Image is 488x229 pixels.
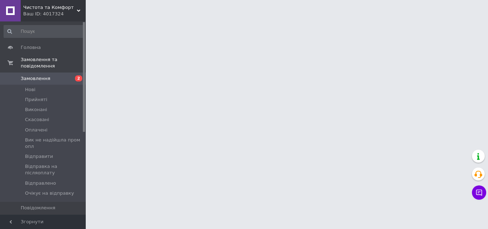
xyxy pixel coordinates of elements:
[25,180,56,186] span: Відправлено
[25,96,47,103] span: Прийняті
[75,75,82,81] span: 2
[25,116,49,123] span: Скасовані
[25,127,48,133] span: Оплачені
[472,185,486,200] button: Чат з покупцем
[25,163,84,176] span: Відправка на післяоплату
[25,153,53,160] span: Відправити
[21,56,86,69] span: Замовлення та повідомлення
[21,205,55,211] span: Повідомлення
[23,4,77,11] span: Чистота та Комфорт
[21,75,50,82] span: Замовлення
[25,137,84,150] span: Вик не надійшла пром опл
[25,106,47,113] span: Виконані
[21,44,41,51] span: Головна
[4,25,84,38] input: Пошук
[23,11,86,17] div: Ваш ID: 4017324
[25,86,35,93] span: Нові
[25,190,74,196] span: Очікує на відправку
